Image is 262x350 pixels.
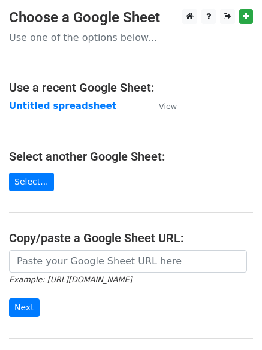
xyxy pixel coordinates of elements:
[9,298,40,317] input: Next
[9,149,253,164] h4: Select another Google Sheet:
[147,101,177,111] a: View
[9,250,247,273] input: Paste your Google Sheet URL here
[9,31,253,44] p: Use one of the options below...
[9,80,253,95] h4: Use a recent Google Sheet:
[9,9,253,26] h3: Choose a Google Sheet
[9,231,253,245] h4: Copy/paste a Google Sheet URL:
[9,173,54,191] a: Select...
[9,101,116,111] a: Untitled spreadsheet
[159,102,177,111] small: View
[9,275,132,284] small: Example: [URL][DOMAIN_NAME]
